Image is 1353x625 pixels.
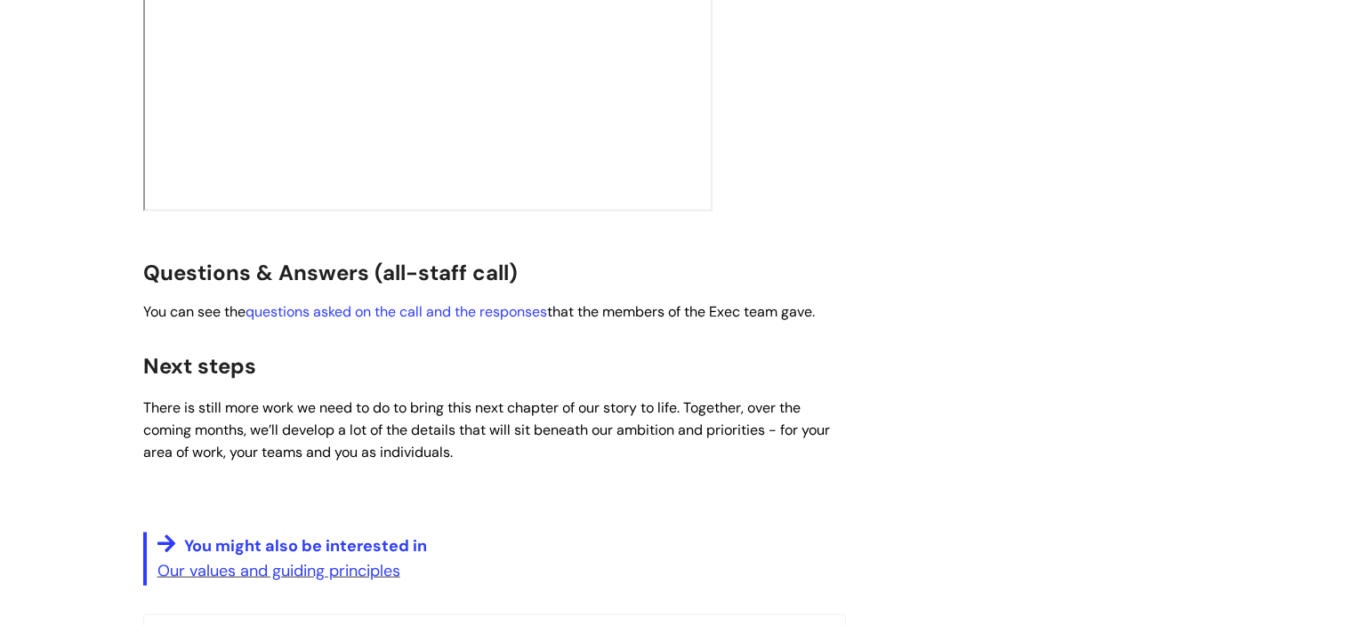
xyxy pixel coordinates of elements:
span: You might also be interested in [184,534,427,556]
span: You can see the that the members of the Exec team gave. [143,302,815,321]
span: There is still more work we need to do to bring this next chapter of our story to life. Together,... [143,397,830,461]
span: Next steps [143,352,256,380]
a: Our values and guiding principles [157,559,400,581]
a: questions asked on the call and the responses [246,302,547,321]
